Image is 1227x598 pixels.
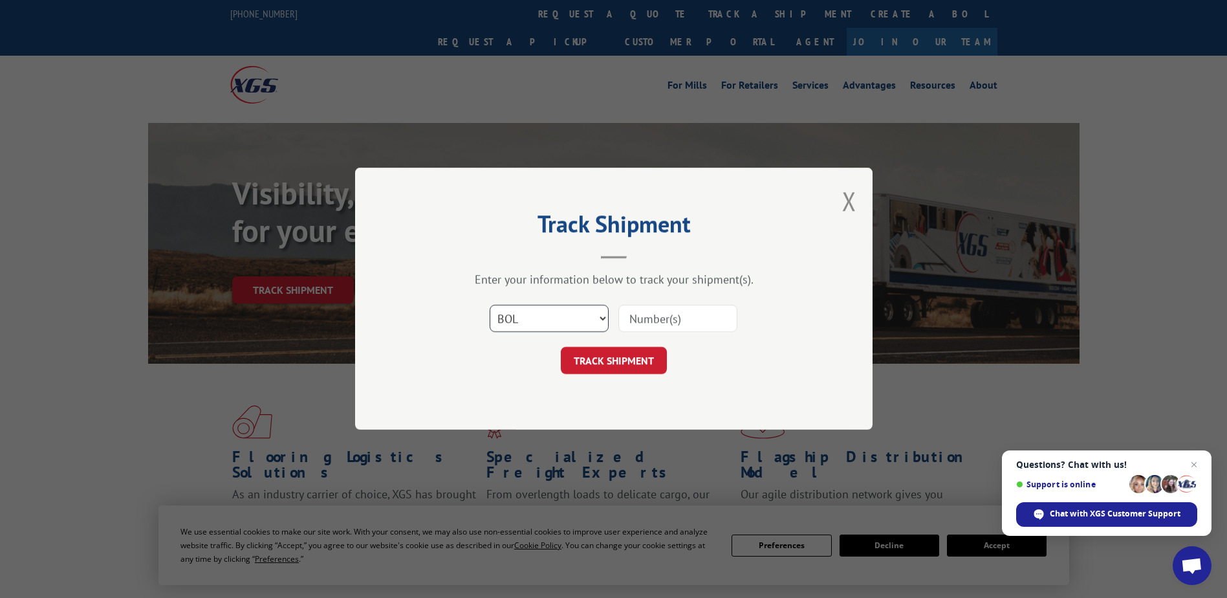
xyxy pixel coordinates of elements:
[618,305,737,333] input: Number(s)
[842,184,856,218] button: Close modal
[1186,457,1202,472] span: Close chat
[1016,502,1197,527] div: Chat with XGS Customer Support
[1173,546,1211,585] div: Open chat
[1016,460,1197,470] span: Questions? Chat with us!
[561,348,667,375] button: TRACK SHIPMENT
[420,272,808,287] div: Enter your information below to track your shipment(s).
[1050,508,1180,520] span: Chat with XGS Customer Support
[1016,480,1125,489] span: Support is online
[420,215,808,239] h2: Track Shipment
